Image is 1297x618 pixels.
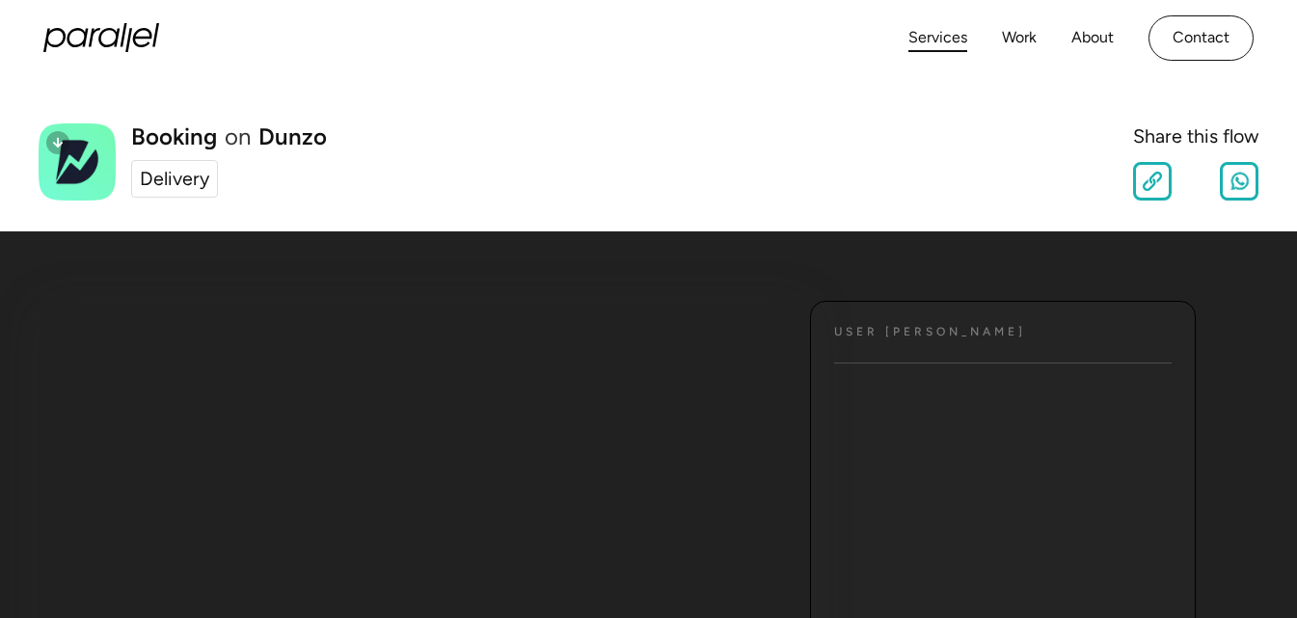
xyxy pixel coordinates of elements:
h4: User [PERSON_NAME] [834,325,1026,339]
div: Delivery [140,165,209,193]
a: About [1071,24,1114,52]
h1: Booking [131,125,217,148]
a: Services [908,24,967,52]
a: Delivery [131,160,218,198]
a: Work [1002,24,1037,52]
a: Contact [1148,15,1254,61]
div: Share this flow [1133,122,1258,150]
div: on [225,125,251,148]
a: home [43,23,159,52]
a: Dunzo [258,125,327,148]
